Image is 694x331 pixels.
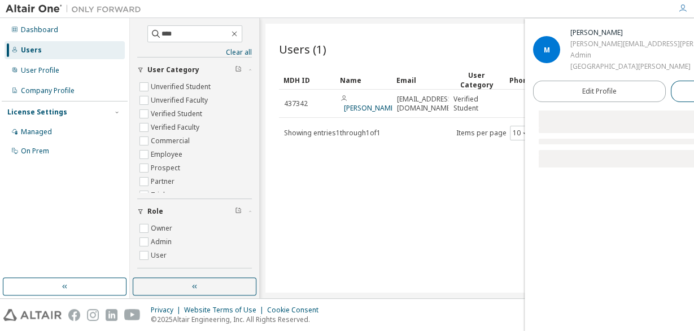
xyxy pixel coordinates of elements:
div: Users [21,46,42,55]
label: Owner [151,222,174,235]
div: Name [340,71,387,89]
span: Clear filter [235,207,242,216]
div: License Settings [7,108,67,117]
span: Users (1) [279,41,326,57]
img: altair_logo.svg [3,309,62,321]
div: Cookie Consent [267,306,325,315]
label: Unverified Student [151,80,213,94]
label: Trial [151,188,167,202]
span: Edit Profile [582,87,617,96]
span: Clear filter [235,65,242,74]
div: Managed [21,127,52,136]
img: Altair One [6,3,147,15]
div: Company Profile [21,86,75,95]
button: Status [137,268,252,293]
span: M [544,45,550,55]
span: Role [147,207,163,216]
button: Role [137,199,252,224]
a: Clear all [137,48,252,57]
a: [PERSON_NAME] [344,103,396,113]
div: MDH ID [283,71,331,89]
span: 437342 [284,99,308,108]
label: Prospect [151,161,182,175]
div: Dashboard [21,25,58,34]
img: facebook.svg [68,309,80,321]
label: Employee [151,148,185,161]
a: Edit Profile [533,81,666,102]
label: Commercial [151,134,192,148]
p: © 2025 Altair Engineering, Inc. All Rights Reserved. [151,315,325,324]
div: Website Terms of Use [184,306,267,315]
div: Privacy [151,306,184,315]
label: Verified Student [151,107,204,121]
div: User Category [453,70,500,90]
button: 10 [513,129,528,138]
button: User Category [137,58,252,82]
label: Partner [151,175,177,188]
span: Verified Student [453,95,500,113]
div: Email [396,71,444,89]
span: Showing entries 1 through 1 of 1 [284,128,381,138]
span: User Category [147,65,199,74]
img: linkedin.svg [106,309,117,321]
div: Phone [509,71,557,89]
span: [EMAIL_ADDRESS][DOMAIN_NAME] [397,95,454,113]
img: youtube.svg [124,309,141,321]
label: Unverified Faculty [151,94,210,107]
div: User Profile [21,66,59,75]
label: User [151,249,169,262]
div: On Prem [21,147,49,156]
label: Admin [151,235,174,249]
label: Verified Faculty [151,121,202,134]
span: Items per page [456,126,531,140]
img: instagram.svg [87,309,99,321]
